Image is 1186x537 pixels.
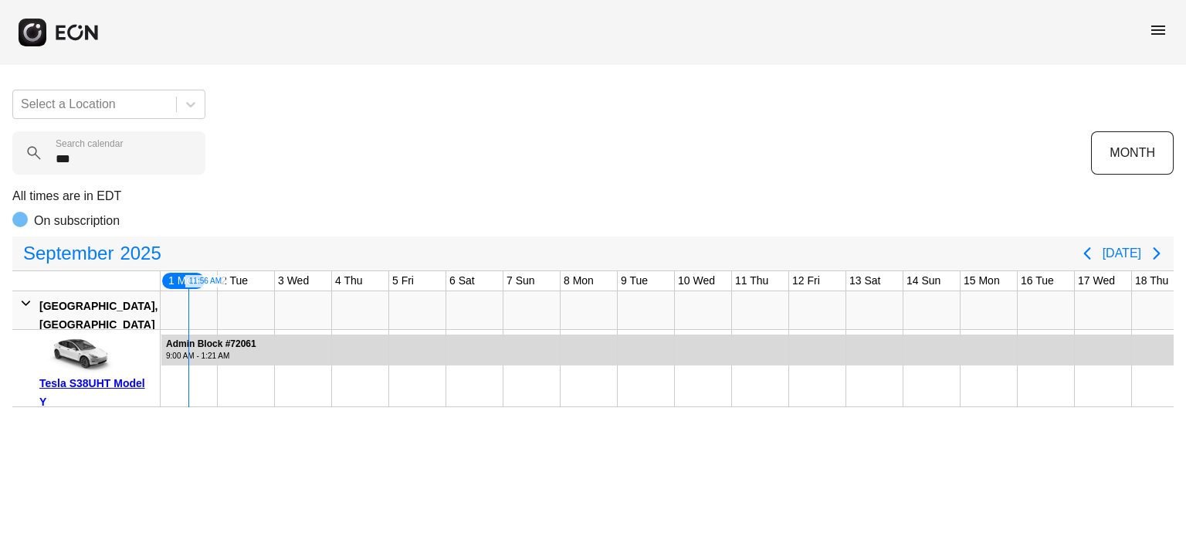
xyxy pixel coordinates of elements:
div: 4 Thu [332,271,366,291]
div: 1 Mon [161,271,206,291]
div: 9:00 AM - 1:21 AM [166,350,256,362]
p: On subscription [34,212,120,230]
div: 8 Mon [561,271,597,291]
div: Tesla S38UHT Model Y [39,374,154,411]
div: 17 Wed [1075,271,1118,291]
div: [GEOGRAPHIC_DATA], [GEOGRAPHIC_DATA] [39,297,158,334]
div: Admin Block #72061 [166,338,256,350]
div: 3 Wed [275,271,312,291]
div: 13 Sat [846,271,883,291]
div: 7 Sun [503,271,538,291]
label: Search calendar [56,138,123,150]
div: 12 Fri [789,271,823,291]
div: 18 Thu [1132,271,1171,291]
div: 14 Sun [903,271,944,291]
span: 2025 [117,238,164,269]
p: All times are in EDT [12,187,1174,206]
div: 5 Fri [389,271,417,291]
button: Previous page [1072,238,1103,269]
div: 9 Tue [618,271,651,291]
div: 2 Tue [218,271,251,291]
button: MONTH [1091,131,1174,175]
div: 6 Sat [446,271,478,291]
button: September2025 [14,238,171,269]
div: 16 Tue [1018,271,1057,291]
div: 15 Mon [961,271,1003,291]
span: menu [1149,21,1167,39]
img: car [39,335,117,374]
button: Next page [1141,238,1172,269]
div: 11 Thu [732,271,771,291]
span: September [20,238,117,269]
button: [DATE] [1103,240,1141,267]
div: 10 Wed [675,271,718,291]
